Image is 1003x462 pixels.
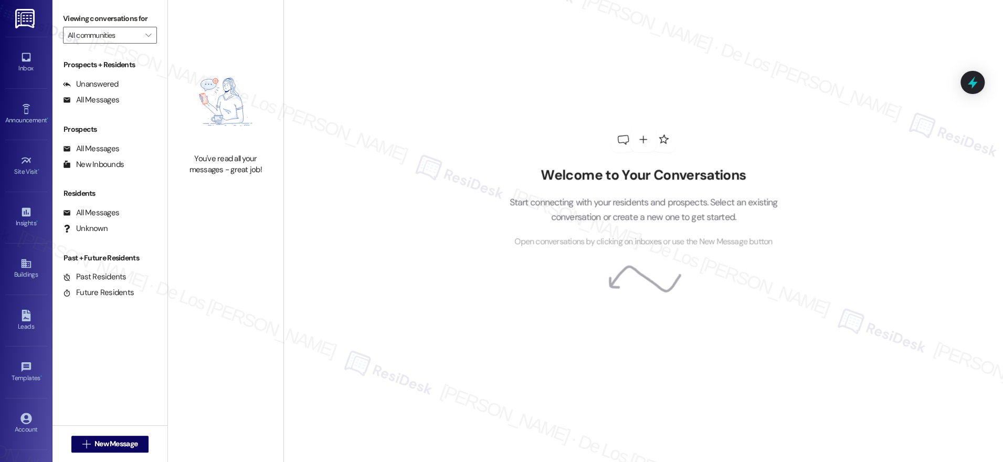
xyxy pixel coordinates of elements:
span: • [40,373,42,380]
div: Past + Future Residents [52,253,167,264]
img: ResiDesk Logo [15,9,37,28]
span: New Message [94,438,138,449]
div: Prospects + Residents [52,59,167,70]
div: You've read all your messages - great job! [180,153,272,176]
a: Inbox [5,48,47,77]
i:  [145,31,151,39]
h2: Welcome to Your Conversations [493,167,794,184]
div: Residents [52,188,167,199]
div: Unanswered [63,79,119,90]
button: New Message [71,436,149,453]
div: Future Residents [63,287,134,298]
a: Buildings [5,255,47,283]
div: All Messages [63,94,119,106]
a: Templates • [5,358,47,386]
span: • [47,115,48,122]
a: Site Visit • [5,152,47,180]
div: Past Residents [63,271,126,282]
span: • [36,218,38,225]
a: Insights • [5,203,47,232]
a: Leads [5,307,47,335]
div: Prospects [52,124,167,135]
a: Account [5,409,47,438]
div: All Messages [63,143,119,154]
div: Unknown [63,223,108,234]
label: Viewing conversations for [63,10,157,27]
img: empty-state [180,56,272,148]
div: New Inbounds [63,159,124,170]
i:  [82,440,90,448]
p: Start connecting with your residents and prospects. Select an existing conversation or create a n... [493,195,794,225]
span: • [38,166,39,174]
span: Open conversations by clicking on inboxes or use the New Message button [514,236,772,249]
div: All Messages [63,207,119,218]
input: All communities [68,27,140,44]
